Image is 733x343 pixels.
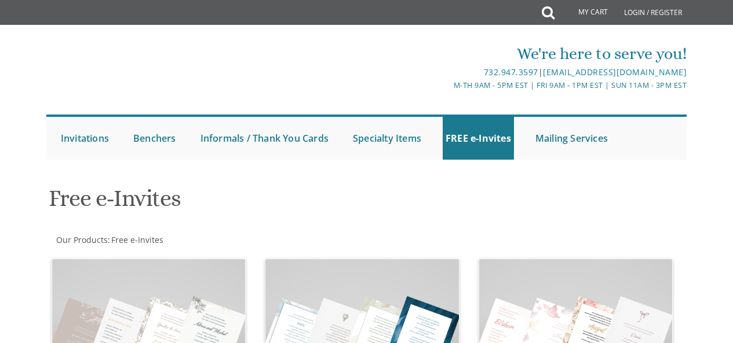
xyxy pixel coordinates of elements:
[260,42,687,65] div: We're here to serve you!
[130,117,179,160] a: Benchers
[260,65,687,79] div: |
[260,79,687,91] div: M-Th 9am - 5pm EST | Fri 9am - 1pm EST | Sun 11am - 3pm EST
[543,67,687,78] a: [EMAIL_ADDRESS][DOMAIN_NAME]
[46,234,367,246] div: :
[49,186,467,220] h1: Free e-Invites
[350,117,424,160] a: Specialty Items
[553,1,616,24] a: My Cart
[443,117,514,160] a: FREE e-Invites
[110,234,163,245] a: Free e-Invites
[533,117,611,160] a: Mailing Services
[111,234,163,245] span: Free e-Invites
[58,117,112,160] a: Invitations
[198,117,331,160] a: Informals / Thank You Cards
[55,234,108,245] a: Our Products
[484,67,538,78] a: 732.947.3597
